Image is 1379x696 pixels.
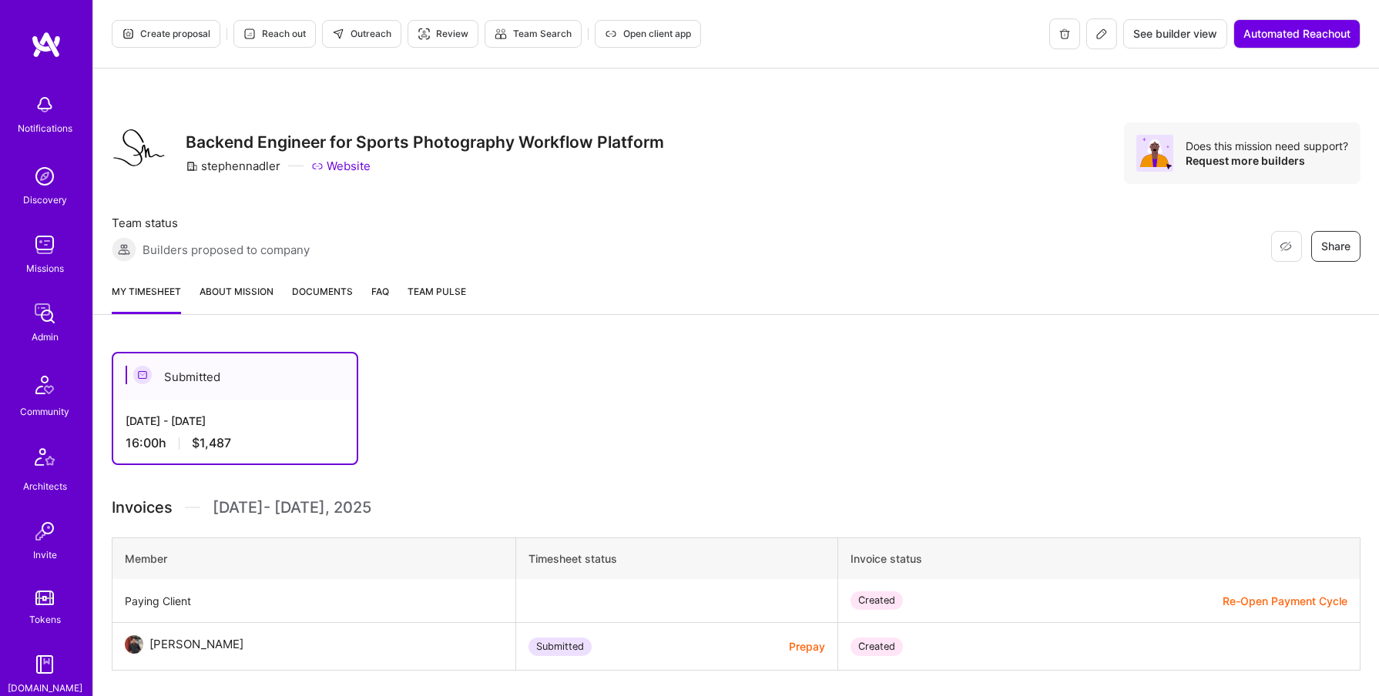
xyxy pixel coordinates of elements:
[112,237,136,262] img: Builders proposed to company
[18,120,72,136] div: Notifications
[26,366,63,403] img: Community
[408,286,466,297] span: Team Pulse
[126,413,344,429] div: [DATE] - [DATE]
[243,27,306,41] span: Reach out
[23,192,67,208] div: Discovery
[408,283,466,314] a: Team Pulse
[213,496,371,519] span: [DATE] - [DATE] , 2025
[112,126,167,174] img: Company Logo
[122,27,210,41] span: Create proposal
[186,132,664,152] h3: Backend Engineer for Sports Photography Workflow Platform
[149,635,243,654] div: [PERSON_NAME]
[29,298,60,329] img: admin teamwork
[1123,19,1227,49] button: See builder view
[192,435,231,451] span: $1,487
[851,637,903,656] div: Created
[8,680,82,696] div: [DOMAIN_NAME]
[31,31,62,59] img: logo
[1133,26,1217,42] span: See builder view
[1311,231,1361,262] button: Share
[112,215,310,231] span: Team status
[200,283,273,314] a: About Mission
[185,496,200,519] img: Divider
[495,27,572,41] span: Team Search
[133,366,152,384] img: Submitted
[20,403,69,420] div: Community
[29,161,60,192] img: discovery
[485,20,582,48] button: Team Search
[292,283,353,299] span: Documents
[528,637,592,656] div: Submitted
[789,638,825,654] button: Prepay
[112,579,516,623] td: Paying Client
[32,329,59,345] div: Admin
[26,260,64,276] div: Missions
[113,353,357,400] div: Submitted
[35,591,54,605] img: tokens
[29,649,60,680] img: guide book
[126,435,344,451] div: 16:00 h
[112,20,220,48] button: Create proposal
[26,441,63,478] img: Architects
[1136,135,1173,172] img: Avatar
[418,28,430,40] i: icon Targeter
[837,538,1360,580] th: Invoice status
[186,158,280,174] div: stephennadler
[418,27,468,41] span: Review
[1186,153,1348,168] div: Request more builders
[1243,26,1350,42] span: Automated Reachout
[311,158,371,174] a: Website
[125,635,143,654] img: User Avatar
[408,20,478,48] button: Review
[112,496,173,519] span: Invoices
[515,538,837,580] th: Timesheet status
[233,20,316,48] button: Reach out
[605,27,691,41] span: Open client app
[1186,139,1348,153] div: Does this mission need support?
[1233,19,1361,49] button: Automated Reachout
[29,611,61,627] div: Tokens
[23,478,67,494] div: Architects
[29,229,60,260] img: teamwork
[29,516,60,547] img: Invite
[1280,240,1292,253] i: icon EyeClosed
[595,20,701,48] button: Open client app
[143,242,310,258] span: Builders proposed to company
[292,283,353,314] a: Documents
[122,28,134,40] i: icon Proposal
[1321,239,1350,254] span: Share
[332,27,391,41] span: Outreach
[322,20,401,48] button: Outreach
[112,283,181,314] a: My timesheet
[851,591,903,610] div: Created
[29,89,60,120] img: bell
[1223,593,1347,609] button: Re-Open Payment Cycle
[186,160,198,172] i: icon CompanyGray
[371,283,389,314] a: FAQ
[33,547,57,563] div: Invite
[112,538,516,580] th: Member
